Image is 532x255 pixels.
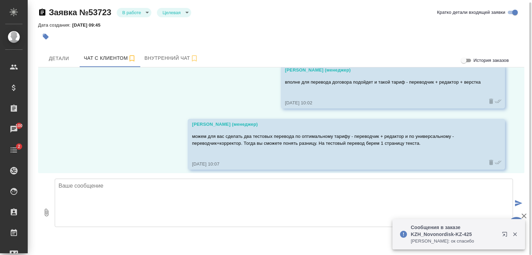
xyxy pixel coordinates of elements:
[11,122,27,129] span: 100
[437,9,505,16] span: Кратко детали входящей заявки
[508,217,525,234] button: 🙏
[160,10,183,16] button: Целевая
[190,54,198,63] svg: Подписаться
[285,79,481,86] p: вполне для перевода договора подойдет и такой тариф - переводчик + редактор + верстка
[157,8,191,17] div: В работе
[14,143,24,150] span: 2
[411,238,497,245] p: [PERSON_NAME]: ок спасибо
[411,224,497,238] p: Сообщения в заказе KZH_Novonordisk-KZ-425
[120,10,143,16] button: В работе
[38,8,46,17] button: Скопировать ссылку
[285,67,481,74] div: [PERSON_NAME] (менеджер)
[144,54,198,63] span: Внутренний чат
[473,57,509,64] span: История заказов
[285,100,481,106] div: [DATE] 10:02
[508,231,522,237] button: Закрыть
[2,121,26,138] a: 100
[498,227,514,244] button: Открыть в новой вкладке
[192,133,481,147] p: можем для вас сделать два тестовых перевода по оптимальному тарифу - переводчик + редактор и по у...
[117,8,151,17] div: В работе
[38,29,53,44] button: Добавить тэг
[2,141,26,159] a: 2
[38,22,72,28] p: Дата создания:
[42,54,76,63] span: Детали
[128,54,136,63] svg: Подписаться
[72,22,106,28] p: [DATE] 09:45
[80,50,140,67] button: 77762522396 ( Алишер Камбарбек) - (undefined)
[192,121,481,128] div: [PERSON_NAME] (менеджер)
[192,161,481,168] div: [DATE] 10:07
[84,54,136,63] span: Чат с клиентом
[49,8,111,17] a: Заявка №53723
